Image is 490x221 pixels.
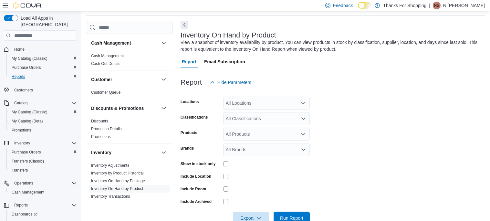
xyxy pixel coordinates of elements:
span: Transfers [9,166,77,174]
span: Promotions [9,126,77,134]
a: Dashboards [9,210,40,218]
input: Dark Mode [358,2,371,9]
label: Include Location [181,174,211,179]
button: Customers [1,85,79,94]
button: Operations [1,179,79,188]
button: Reports [1,201,79,210]
span: My Catalog (Classic) [9,55,77,62]
div: Discounts & Promotions [86,117,173,143]
a: Customer Queue [91,90,120,95]
span: Email Subscription [204,55,245,68]
button: Open list of options [301,147,306,152]
span: Purchase Orders [9,64,77,71]
span: Inventory Transactions [91,194,130,199]
h3: Report [181,79,202,86]
span: Transfers (Classic) [9,157,77,165]
a: Inventory by Product Historical [91,171,144,175]
button: Transfers [6,166,79,175]
button: My Catalog (Beta) [6,117,79,126]
button: My Catalog (Classic) [6,108,79,117]
button: Catalog [12,99,30,107]
a: Inventory Transactions [91,194,130,199]
a: Transfers [9,166,30,174]
span: Reports [12,201,77,209]
a: Customers [12,86,36,94]
button: Open list of options [301,100,306,106]
button: Operations [12,179,36,187]
h3: Customer [91,76,112,83]
a: Cash Management [9,188,47,196]
a: Cash Management [91,54,124,58]
a: Promotions [91,134,111,139]
a: Reports [9,73,28,80]
img: Cova [13,2,42,9]
span: Inventory [14,141,30,146]
button: Customer [160,76,168,83]
button: Discounts & Promotions [160,104,168,112]
span: Operations [12,179,77,187]
span: Inventory by Product Historical [91,171,144,176]
h3: Inventory On Hand by Product [181,31,276,39]
a: Promotions [9,126,34,134]
a: Transfers (Classic) [9,157,47,165]
a: Dashboards [6,210,79,219]
span: My Catalog (Beta) [9,117,77,125]
button: My Catalog (Classic) [6,54,79,63]
div: N Spence [433,2,441,9]
span: My Catalog (Beta) [12,119,43,124]
a: Promotion Details [91,127,122,131]
span: Report [182,55,196,68]
span: Discounts [91,119,108,124]
label: Locations [181,99,199,104]
button: Open list of options [301,132,306,137]
span: Home [12,45,77,53]
a: My Catalog (Classic) [9,108,50,116]
a: Purchase Orders [9,64,44,71]
span: My Catalog (Classic) [9,108,77,116]
button: Next [181,21,188,29]
a: My Catalog (Beta) [9,117,46,125]
label: Brands [181,146,194,151]
p: | [429,2,430,9]
a: Inventory On Hand by Package [91,179,145,183]
button: Hide Parameters [207,76,254,89]
span: Cash Management [91,53,124,58]
p: N [PERSON_NAME] [443,2,485,9]
span: Transfers [12,168,28,173]
span: Reports [14,203,28,208]
span: Promotions [12,128,31,133]
button: Inventory [160,149,168,156]
button: Promotions [6,126,79,135]
span: Reports [9,73,77,80]
span: Cash Management [9,188,77,196]
h3: Cash Management [91,40,131,46]
span: Feedback [333,2,353,9]
p: Thanks For Shopping [383,2,426,9]
div: View a snapshot of inventory availability by product. You can view products in stock by classific... [181,39,482,53]
label: Show in stock only [181,161,216,166]
div: Customer [86,89,173,99]
span: Inventory [12,139,77,147]
button: Catalog [1,99,79,108]
span: Home [14,47,25,52]
button: Transfers (Classic) [6,157,79,166]
a: Purchase Orders [9,148,44,156]
span: My Catalog (Classic) [12,110,47,115]
span: Dashboards [12,212,37,217]
button: Inventory [12,139,33,147]
span: Operations [14,181,33,186]
button: Open list of options [301,116,306,121]
h3: Discounts & Promotions [91,105,144,111]
button: Cash Management [6,188,79,197]
span: Customers [12,86,77,94]
span: Load All Apps in [GEOGRAPHIC_DATA] [18,15,77,28]
button: Cash Management [160,39,168,47]
span: My Catalog (Classic) [12,56,47,61]
a: Cash Out Details [91,61,120,66]
a: Inventory On Hand by Product [91,186,143,191]
label: Include Archived [181,199,212,204]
